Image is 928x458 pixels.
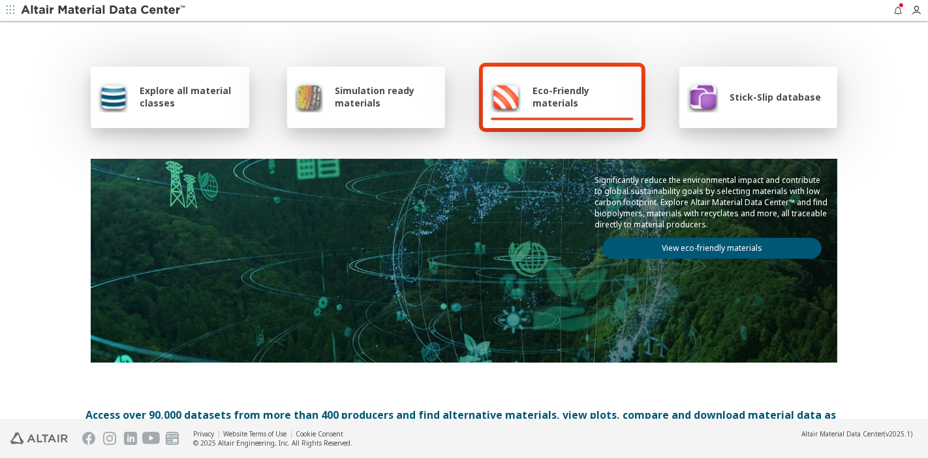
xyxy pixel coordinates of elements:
div: Access over 90,000 datasets from more than 400 producers and find alternative materials, view plo... [85,407,843,438]
p: Significantly reduce the environmental impact and contribute to global sustainability goals by se... [595,174,829,230]
span: Eco-Friendly materials [533,84,633,109]
a: Privacy [193,429,214,438]
div: (v2025.1) [801,429,912,438]
span: Stick-Slip database [730,91,822,103]
a: View eco-friendly materials [602,238,822,259]
a: Cookie Consent [296,429,343,438]
img: Altair Engineering [10,433,68,444]
img: Eco-Friendly materials [491,81,521,112]
span: Simulation ready materials [335,84,437,109]
div: © 2025 Altair Engineering, Inc. All Rights Reserved. [193,438,352,448]
img: Stick-Slip database [687,81,719,112]
span: Altair Material Data Center [801,429,884,438]
img: Altair Material Data Center [21,4,187,17]
img: Explore all material classes [99,81,128,112]
img: Simulation ready materials [295,81,323,112]
span: Explore all material classes [140,84,241,109]
a: Website Terms of Use [223,429,286,438]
